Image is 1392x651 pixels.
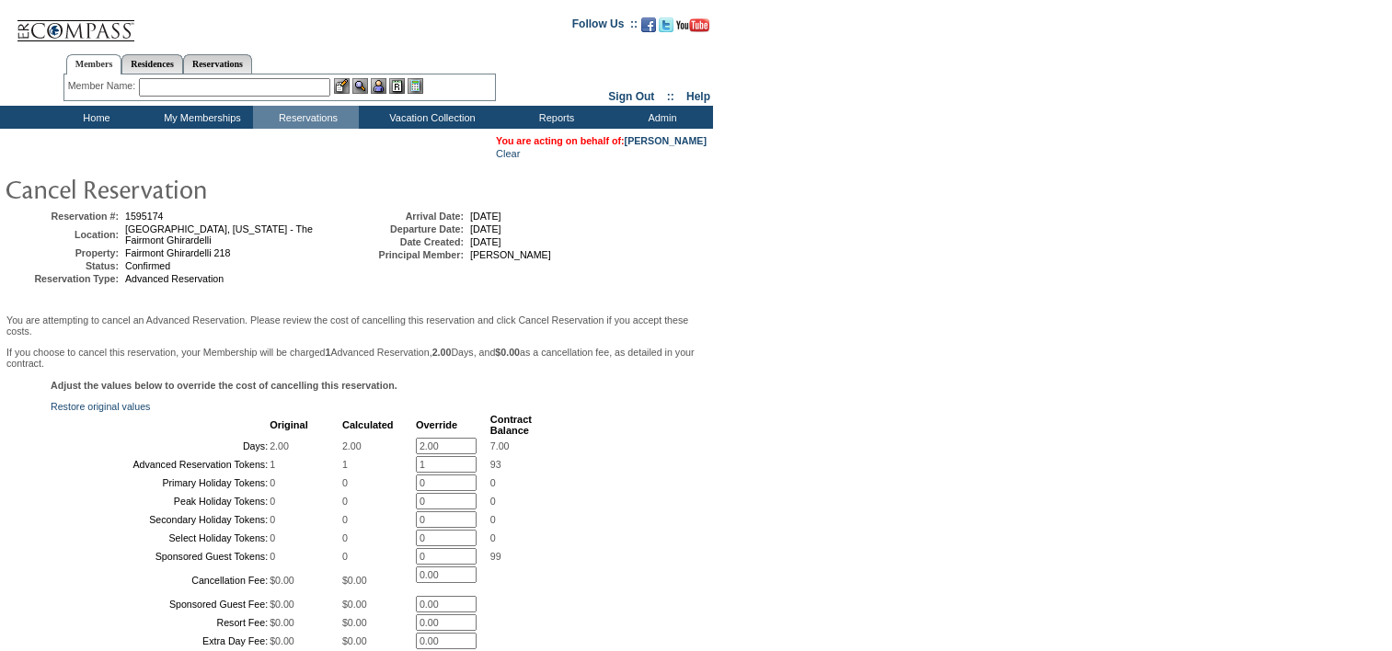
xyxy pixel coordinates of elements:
[52,614,268,631] td: Resort Fee:
[501,106,607,129] td: Reports
[270,514,275,525] span: 0
[326,347,331,358] b: 1
[490,414,532,436] b: Contract Balance
[125,211,164,222] span: 1595174
[342,459,348,470] span: 1
[52,548,268,565] td: Sponsored Guest Tokens:
[371,78,386,94] img: Impersonate
[490,477,496,488] span: 0
[470,211,501,222] span: [DATE]
[334,78,350,94] img: b_edit.gif
[270,477,275,488] span: 0
[125,260,170,271] span: Confirmed
[8,247,119,258] td: Property:
[667,90,674,103] span: ::
[270,575,294,586] span: $0.00
[6,314,707,337] p: You are attempting to cancel an Advanced Reservation. Please review the cost of cancelling this r...
[608,90,654,103] a: Sign Out
[253,106,359,129] td: Reservations
[353,249,464,260] td: Principal Member:
[125,223,313,246] span: [GEOGRAPHIC_DATA], [US_STATE] - The Fairmont Ghirardelli
[52,566,268,594] td: Cancellation Fee:
[51,380,397,391] b: Adjust the values below to override the cost of cancelling this reservation.
[8,211,119,222] td: Reservation #:
[432,347,452,358] b: 2.00
[52,493,268,509] td: Peak Holiday Tokens:
[495,347,520,358] b: $0.00
[121,54,183,74] a: Residences
[490,440,510,451] span: 7.00
[625,135,707,146] a: [PERSON_NAME]
[353,223,464,234] td: Departure Date:
[270,599,294,610] span: $0.00
[270,532,275,543] span: 0
[676,23,709,34] a: Subscribe to our YouTube Channel
[147,106,253,129] td: My Memberships
[8,273,119,284] td: Reservation Type:
[52,474,268,491] td: Primary Holiday Tokens:
[270,440,289,451] span: 2.00
[496,148,520,159] a: Clear
[342,440,362,451] span: 2.00
[496,135,707,146] span: You are acting on behalf of:
[52,633,268,649] td: Extra Day Fee:
[52,596,268,612] td: Sponsored Guest Fee:
[342,575,367,586] span: $0.00
[270,551,275,562] span: 0
[342,419,394,430] b: Calculated
[416,419,457,430] b: Override
[270,496,275,507] span: 0
[41,106,147,129] td: Home
[490,459,501,470] span: 93
[342,477,348,488] span: 0
[659,17,673,32] img: Follow us on Twitter
[183,54,252,74] a: Reservations
[51,401,150,412] a: Restore original values
[342,599,367,610] span: $0.00
[5,170,373,207] img: pgTtlCancelRes.gif
[470,236,501,247] span: [DATE]
[52,456,268,473] td: Advanced Reservation Tokens:
[125,247,230,258] span: Fairmont Ghirardelli 218
[342,514,348,525] span: 0
[8,260,119,271] td: Status:
[52,530,268,546] td: Select Holiday Tokens:
[359,106,501,129] td: Vacation Collection
[353,211,464,222] td: Arrival Date:
[125,273,224,284] span: Advanced Reservation
[342,635,367,646] span: $0.00
[686,90,710,103] a: Help
[16,5,135,42] img: Compass Home
[270,459,275,470] span: 1
[342,532,348,543] span: 0
[342,551,348,562] span: 0
[641,23,656,34] a: Become our fan on Facebook
[490,551,501,562] span: 99
[352,78,368,94] img: View
[659,23,673,34] a: Follow us on Twitter
[270,419,308,430] b: Original
[8,223,119,246] td: Location:
[408,78,423,94] img: b_calculator.gif
[490,514,496,525] span: 0
[470,223,501,234] span: [DATE]
[66,54,122,74] a: Members
[389,78,405,94] img: Reservations
[52,511,268,528] td: Secondary Holiday Tokens:
[470,249,551,260] span: [PERSON_NAME]
[68,78,139,94] div: Member Name:
[641,17,656,32] img: Become our fan on Facebook
[572,16,638,38] td: Follow Us ::
[270,635,294,646] span: $0.00
[342,496,348,507] span: 0
[607,106,713,129] td: Admin
[490,532,496,543] span: 0
[353,236,464,247] td: Date Created:
[490,496,496,507] span: 0
[676,18,709,32] img: Subscribe to our YouTube Channel
[52,438,268,454] td: Days:
[270,617,294,628] span: $0.00
[6,347,707,369] p: If you choose to cancel this reservation, your Membership will be charged Advanced Reservation, D...
[342,617,367,628] span: $0.00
